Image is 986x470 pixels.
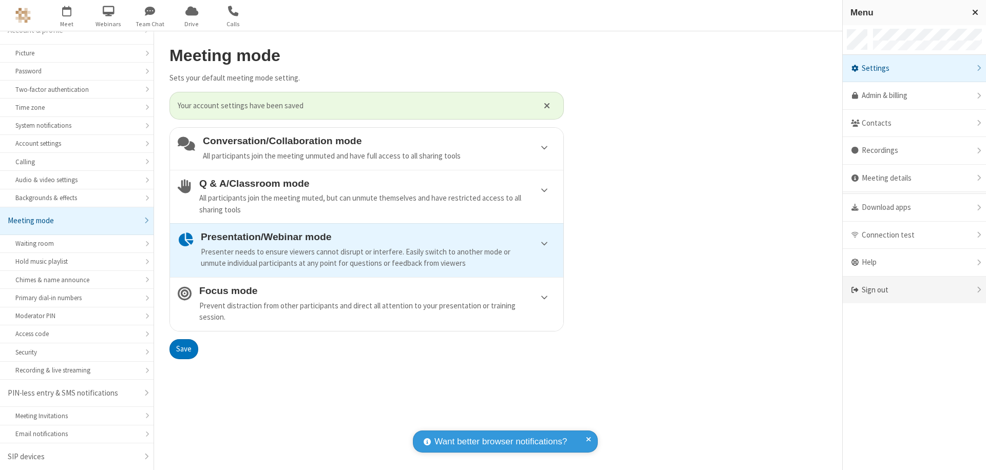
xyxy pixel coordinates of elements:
h4: Q & A/Classroom mode [199,178,556,189]
div: Picture [15,48,138,58]
div: Connection test [843,222,986,249]
button: Close alert [539,98,556,113]
div: Calling [15,157,138,167]
h4: Conversation/Collaboration mode [203,135,556,146]
div: System notifications [15,121,138,130]
div: Time zone [15,103,138,112]
div: SIP devices [8,451,138,463]
span: Drive [173,19,211,29]
div: Meeting Invitations [15,411,138,421]
a: Admin & billing [843,82,986,110]
div: Account settings [15,139,138,148]
div: Download apps [843,194,986,222]
div: Audio & video settings [15,175,138,185]
div: Security [15,347,138,357]
h2: Meeting mode [169,47,564,65]
div: PIN-less entry & SMS notifications [8,387,138,399]
button: Save [169,339,198,360]
div: Help [843,249,986,277]
div: Backgrounds & effects [15,193,138,203]
img: QA Selenium DO NOT DELETE OR CHANGE [15,8,31,23]
div: Recordings [843,137,986,165]
div: Chimes & name announce [15,275,138,285]
div: Meeting details [843,165,986,192]
span: Team Chat [131,19,169,29]
h4: Focus mode [199,285,556,296]
p: Sets your default meeting mode setting. [169,72,564,84]
div: Sign out [843,277,986,304]
iframe: Chat [960,443,978,463]
div: Meeting mode [8,215,138,227]
span: Your account settings have been saved [178,100,531,112]
div: Waiting room [15,239,138,248]
h4: Presentation/Webinar mode [201,231,556,242]
div: Primary dial-in numbers [15,293,138,303]
span: Webinars [89,19,128,29]
div: Recording & live streaming [15,365,138,375]
span: Want better browser notifications? [434,435,567,448]
div: Access code [15,329,138,339]
div: Hold music playlist [15,257,138,266]
div: Password [15,66,138,76]
div: All participants join the meeting unmuted and have full access to all sharing tools [203,150,556,162]
div: Presenter needs to ensure viewers cannot disrupt or interfere. Easily switch to another mode or u... [201,246,556,269]
div: Moderator PIN [15,311,138,321]
div: Settings [843,55,986,83]
h3: Menu [850,8,963,17]
div: Email notifications [15,429,138,439]
div: Two-factor authentication [15,85,138,94]
span: Meet [48,19,86,29]
div: Contacts [843,110,986,138]
div: All participants join the meeting muted, but can unmute themselves and have restricted access to ... [199,192,556,216]
div: Prevent distraction from other participants and direct all attention to your presentation or trai... [199,300,556,323]
span: Calls [214,19,253,29]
